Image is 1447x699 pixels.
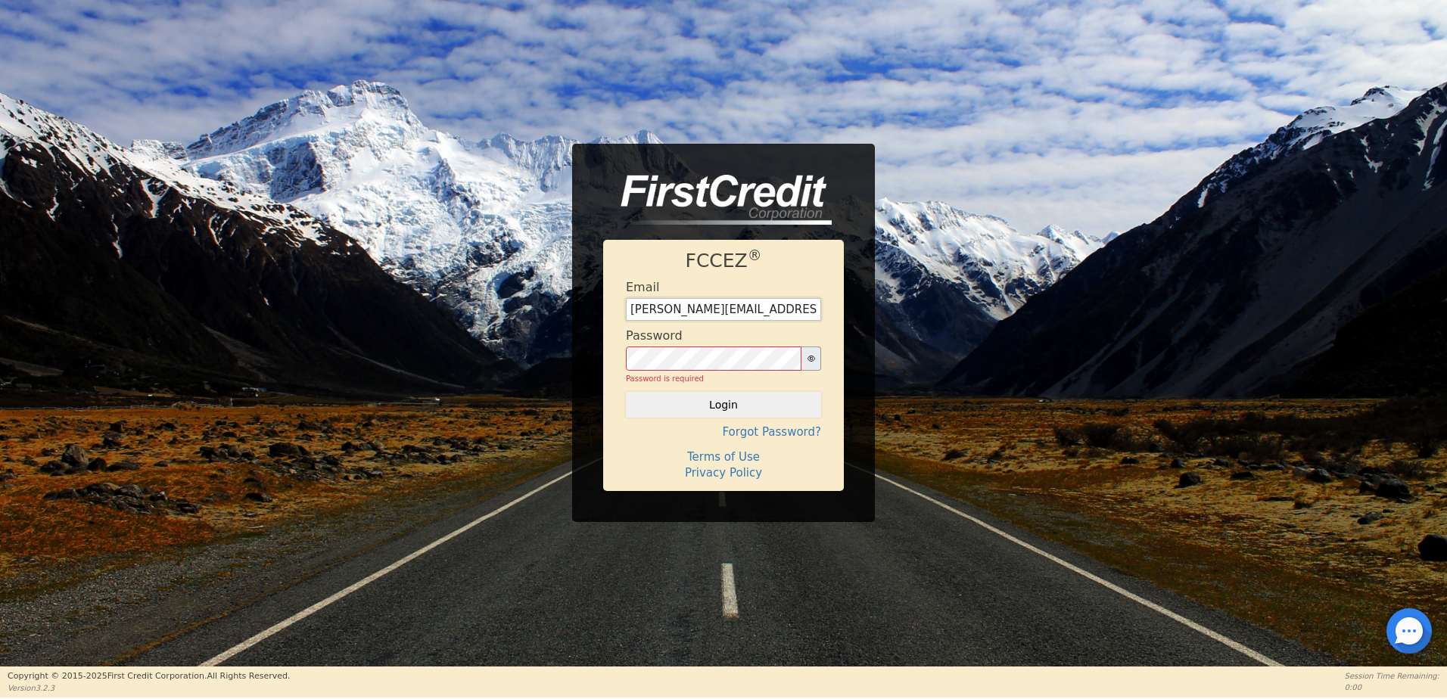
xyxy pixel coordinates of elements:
[626,280,659,294] h4: Email
[207,671,290,681] span: All Rights Reserved.
[748,247,762,263] sup: ®
[626,373,821,384] div: Password is required
[626,298,821,321] input: Enter email
[626,425,821,439] h4: Forgot Password?
[8,670,290,683] p: Copyright © 2015- 2025 First Credit Corporation.
[626,328,683,343] h4: Password
[1345,670,1439,682] p: Session Time Remaining:
[8,682,290,694] p: Version 3.2.3
[1345,682,1439,693] p: 0:00
[626,250,821,272] h1: FCCEZ
[626,466,821,480] h4: Privacy Policy
[626,450,821,464] h4: Terms of Use
[626,392,821,418] button: Login
[603,175,832,225] img: logo-CMu_cnol.png
[626,346,801,371] input: password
